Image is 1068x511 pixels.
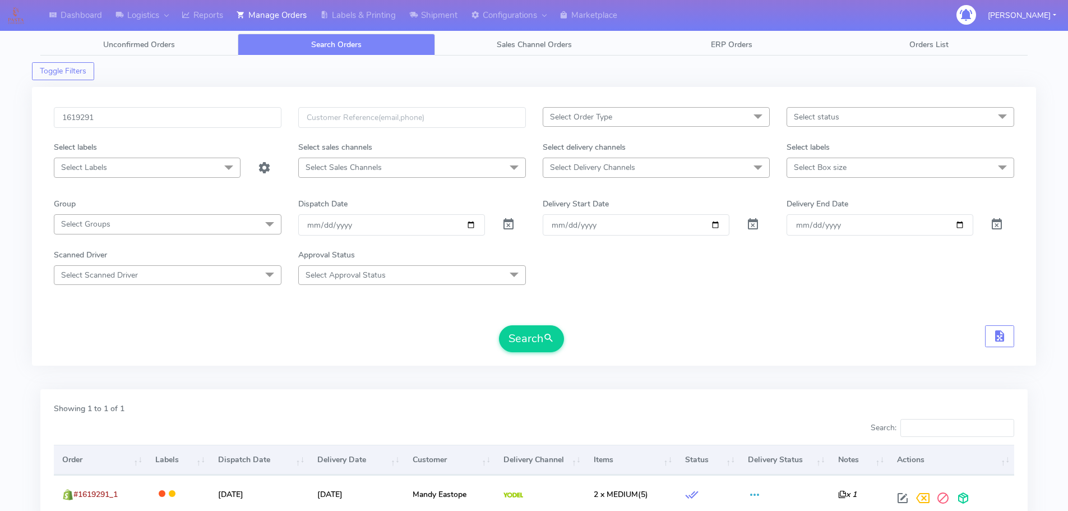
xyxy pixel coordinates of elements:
th: Items: activate to sort column ascending [585,445,677,475]
span: Select Box size [794,162,847,173]
span: #1619291_1 [73,489,118,500]
th: Order: activate to sort column ascending [54,445,147,475]
span: Select Delivery Channels [550,162,635,173]
label: Scanned Driver [54,249,107,261]
img: shopify.png [62,489,73,500]
ul: Tabs [40,34,1028,56]
th: Dispatch Date: activate to sort column ascending [210,445,309,475]
th: Actions: activate to sort column ascending [889,445,1014,475]
span: Select Scanned Driver [61,270,138,280]
label: Delivery End Date [787,198,848,210]
img: Yodel [503,492,523,498]
label: Select delivery channels [543,141,626,153]
label: Search: [871,419,1014,437]
span: Sales Channel Orders [497,39,572,50]
label: Dispatch Date [298,198,348,210]
button: Search [499,325,564,352]
label: Approval Status [298,249,355,261]
label: Delivery Start Date [543,198,609,210]
button: Toggle Filters [32,62,94,80]
span: Unconfirmed Orders [103,39,175,50]
th: Status: activate to sort column ascending [677,445,739,475]
span: Select Approval Status [306,270,386,280]
th: Customer: activate to sort column ascending [404,445,495,475]
span: Select Groups [61,219,110,229]
th: Notes: activate to sort column ascending [830,445,889,475]
span: (5) [594,489,648,500]
th: Delivery Channel: activate to sort column ascending [495,445,585,475]
span: Select Labels [61,162,107,173]
input: Search: [900,419,1014,437]
input: Customer Reference(email,phone) [298,107,526,128]
th: Delivery Date: activate to sort column ascending [309,445,404,475]
label: Select labels [54,141,97,153]
th: Labels: activate to sort column ascending [147,445,210,475]
span: Select Order Type [550,112,612,122]
input: Order Id [54,107,281,128]
i: x 1 [838,489,857,500]
label: Select labels [787,141,830,153]
span: ERP Orders [711,39,752,50]
label: Showing 1 to 1 of 1 [54,403,124,415]
span: Select Sales Channels [306,162,382,173]
span: Search Orders [311,39,362,50]
label: Select sales channels [298,141,372,153]
label: Group [54,198,76,210]
span: 2 x MEDIUM [594,489,638,500]
span: Select status [794,112,839,122]
span: Orders List [909,39,949,50]
button: [PERSON_NAME] [979,4,1065,27]
th: Delivery Status: activate to sort column ascending [739,445,830,475]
